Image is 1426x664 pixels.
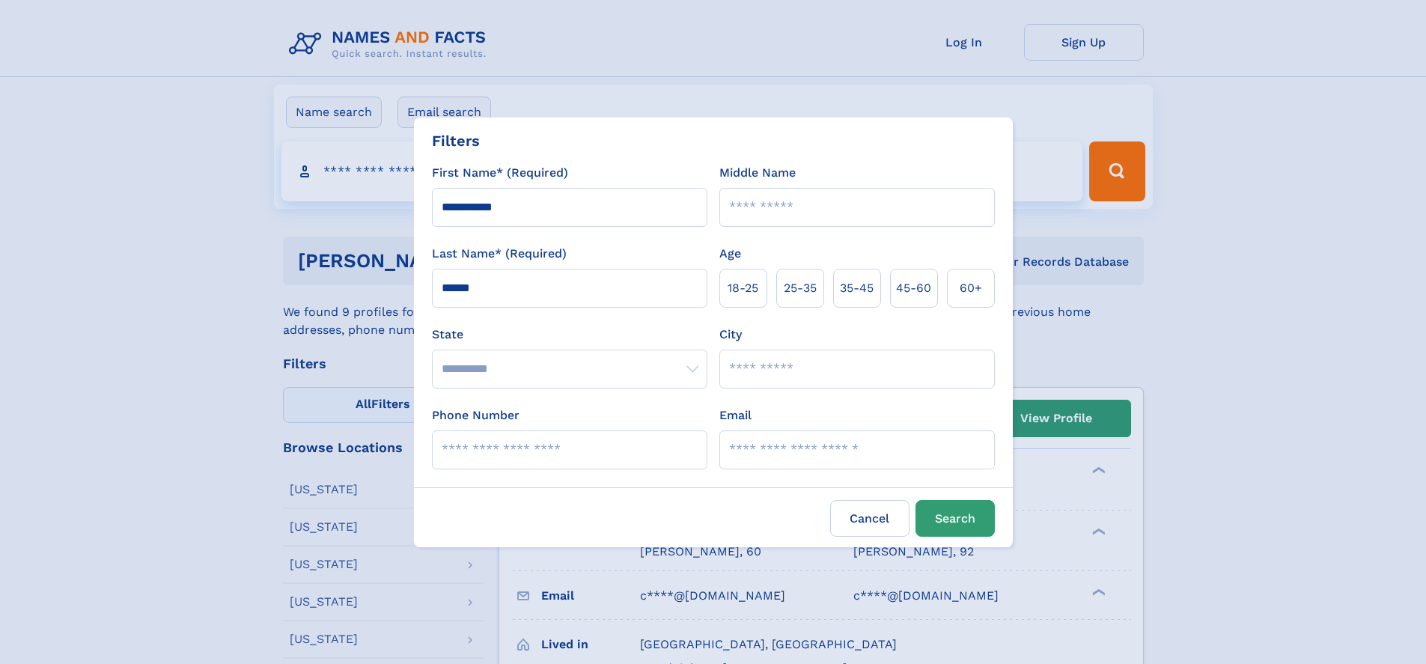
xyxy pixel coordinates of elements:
[432,326,707,344] label: State
[896,279,931,297] span: 45‑60
[719,406,752,424] label: Email
[840,279,874,297] span: 35‑45
[728,279,758,297] span: 18‑25
[830,500,909,537] label: Cancel
[719,164,796,182] label: Middle Name
[719,245,741,263] label: Age
[432,164,568,182] label: First Name* (Required)
[784,279,817,297] span: 25‑35
[915,500,995,537] button: Search
[960,279,982,297] span: 60+
[432,245,567,263] label: Last Name* (Required)
[432,130,480,152] div: Filters
[719,326,742,344] label: City
[432,406,519,424] label: Phone Number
